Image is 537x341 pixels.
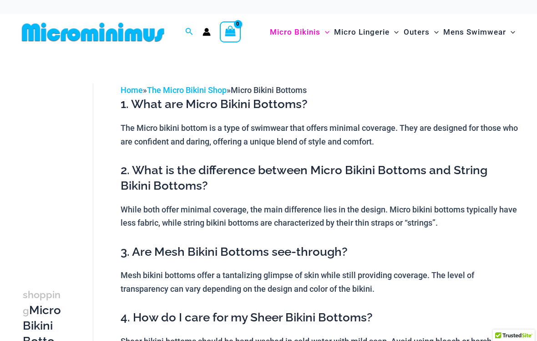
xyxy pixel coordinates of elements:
[334,21,390,44] span: Micro Lingerie
[23,289,61,316] span: shopping
[121,85,307,95] span: » »
[121,310,518,325] h3: 4. How do I care for my Sheer Bikini Bottoms?
[430,21,439,44] span: Menu Toggle
[203,28,211,36] a: Account icon link
[404,21,430,44] span: Outers
[121,163,518,194] h3: 2. What is the difference between Micro Bikini Bottoms and String Bikini Bottoms?
[23,76,105,258] iframe: TrustedSite Certified
[185,26,193,38] a: Search icon link
[121,97,518,112] h3: 1. What are Micro Bikini Bottoms?
[266,17,519,47] nav: Site Navigation
[220,21,241,42] a: View Shopping Cart, empty
[441,18,517,46] a: Mens SwimwearMenu ToggleMenu Toggle
[121,244,518,260] h3: 3. Are Mesh Bikini Bottoms see-through?
[320,21,329,44] span: Menu Toggle
[332,18,401,46] a: Micro LingerieMenu ToggleMenu Toggle
[390,21,399,44] span: Menu Toggle
[270,21,320,44] span: Micro Bikinis
[506,21,515,44] span: Menu Toggle
[18,22,168,42] img: MM SHOP LOGO FLAT
[443,21,506,44] span: Mens Swimwear
[147,85,227,95] a: The Micro Bikini Shop
[121,203,518,230] p: While both offer minimal coverage, the main difference lies in the design. Micro bikini bottoms t...
[121,269,518,295] p: Mesh bikini bottoms offer a tantalizing glimpse of skin while still providing coverage. The level...
[268,18,332,46] a: Micro BikinisMenu ToggleMenu Toggle
[231,85,307,95] span: Micro Bikini Bottoms
[121,85,143,95] a: Home
[401,18,441,46] a: OutersMenu ToggleMenu Toggle
[121,121,518,148] p: The Micro bikini bottom is a type of swimwear that offers minimal coverage. They are designed for...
